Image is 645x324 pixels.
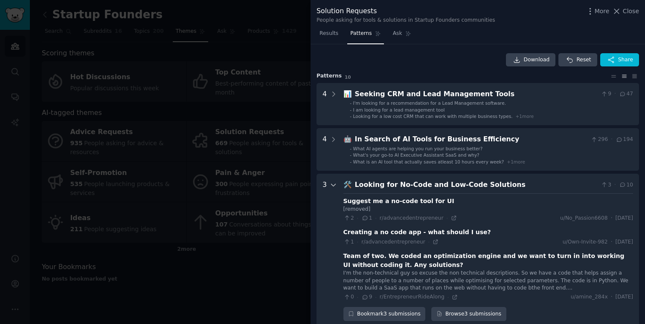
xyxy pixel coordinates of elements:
span: 1 [361,215,372,222]
span: Close [623,7,639,16]
button: Share [600,53,639,67]
span: Pattern s [317,72,342,80]
span: I'm looking for a recommendation for a Lead Management software. [353,100,506,106]
span: · [428,239,430,245]
span: · [611,238,613,246]
div: Solution Requests [317,6,495,17]
span: [DATE] [616,215,633,222]
button: Bookmark3 submissions [343,307,426,321]
button: Reset [558,53,597,67]
span: 10 [345,75,351,80]
a: Results [317,27,341,44]
span: What is an AI tool that actually saves atleast 10 hours every week? [353,159,504,164]
span: 🤖 [343,135,352,143]
span: Reset [576,56,591,64]
span: What's your go-to AI Executive Assistant SaaS and why? [353,152,479,158]
span: 9 [601,90,611,98]
span: u/amine_284x [571,293,608,301]
div: - [350,113,352,119]
span: 🛠️ [343,181,352,189]
div: Bookmark 3 submissions [343,307,426,321]
a: Ask [390,27,414,44]
span: What AI agents are helping you run your business better? [353,146,483,151]
div: - [350,159,352,165]
span: 📊 [343,90,352,98]
span: · [357,215,358,221]
div: Seeking CRM and Lead Management Tools [355,89,598,100]
span: 0 [343,293,354,301]
span: 9 [361,293,372,301]
span: [DATE] [616,293,633,301]
div: Looking for No-Code and Low-Code Solutions [355,180,598,190]
span: · [611,215,613,222]
a: Browse3 submissions [431,307,506,321]
span: Ask [393,30,402,37]
span: 194 [616,136,633,143]
div: 4 [322,89,327,120]
span: 3 [601,181,611,189]
span: 1 [343,238,354,246]
span: 2 [343,215,354,222]
span: + 1 more [516,114,534,119]
span: · [614,181,616,189]
div: [removed] [343,206,633,213]
span: 10 [619,181,633,189]
span: 47 [619,90,633,98]
span: u/No_Passion6608 [560,215,608,222]
span: [DATE] [616,238,633,246]
span: · [375,294,376,300]
span: r/advancedentrepreneur [380,215,444,221]
div: I'm the non-technical guy so excuse the non technical descriptions. So we have a code that helps ... [343,270,633,292]
div: In Search of AI Tools for Business Efficiency [355,134,588,145]
div: - [350,146,352,152]
span: Patterns [350,30,372,37]
span: · [357,239,358,245]
div: 3 [322,180,327,321]
button: More [586,7,610,16]
div: - [350,100,352,106]
span: · [611,293,613,301]
span: · [375,215,376,221]
a: Patterns [347,27,384,44]
span: · [357,294,358,300]
button: Close [612,7,639,16]
span: Looking for a low cost CRM that can work with multiple business types. [353,114,513,119]
div: Creating a no code app - what should I use? [343,228,491,237]
span: r/advancedentrepreneur [361,239,425,245]
span: · [446,215,447,221]
a: Download [506,53,556,67]
div: People asking for tools & solutions in Startup Founders communities [317,17,495,24]
span: 296 [590,136,608,143]
span: u/Own-Invite-982 [563,238,608,246]
div: Team of two. We coded an optimization engine and we want to turn in into working UI without codin... [343,252,633,270]
span: + 1 more [507,159,525,164]
div: - [350,107,352,113]
span: More [595,7,610,16]
div: Suggest me a no-code tool for UI [343,197,454,206]
span: · [614,90,616,98]
span: Results [320,30,338,37]
span: r/EntrepreneurRideAlong [380,294,445,300]
div: 4 [322,134,327,165]
span: I am looking for a lead management tool [353,107,445,112]
span: · [611,136,613,143]
span: · [447,294,449,300]
div: - [350,152,352,158]
span: Download [524,56,550,64]
span: Share [618,56,633,64]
